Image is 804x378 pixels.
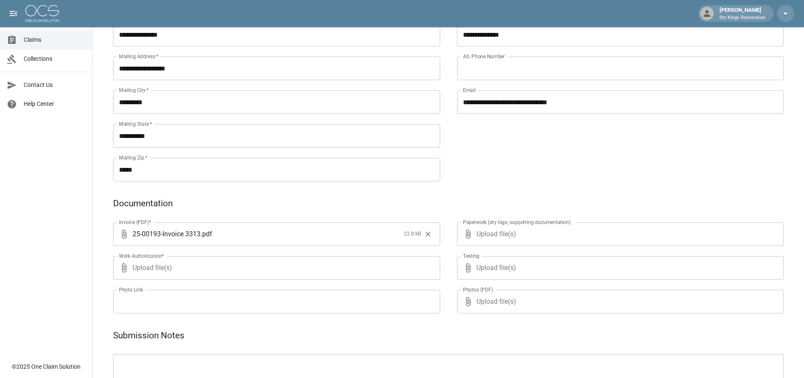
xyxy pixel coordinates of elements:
[476,290,761,313] span: Upload file(s)
[119,53,158,60] label: Mailing Address
[24,100,86,108] span: Help Center
[404,230,421,238] span: 22.8 kB
[119,120,152,127] label: Mailing State
[463,252,479,259] label: Testing
[119,252,164,259] label: Work Authorization*
[24,81,86,89] span: Contact Us
[12,362,81,371] div: © 2025 One Claim Solution
[720,14,765,22] p: Dry Kings Restoration
[463,53,505,60] label: Alt. Phone Number
[5,5,22,22] button: open drawer
[716,6,769,21] div: [PERSON_NAME]
[133,229,200,239] span: 25-00193-Invoice 3313
[25,5,59,22] img: ocs-logo-white-transparent.png
[119,154,148,161] label: Mailing Zip
[119,219,152,226] label: Invoice (PDF)*
[463,219,571,226] label: Paperwork (dry logs, supporting documentation)
[24,54,86,63] span: Collections
[422,228,434,240] button: Clear
[119,86,149,94] label: Mailing City
[119,286,143,293] label: Photo Link
[476,222,761,246] span: Upload file(s)
[476,256,761,280] span: Upload file(s)
[24,35,86,44] span: Claims
[200,229,212,239] span: . pdf
[463,286,493,293] label: Photos (PDF)
[463,86,476,94] label: Email
[133,256,417,280] span: Upload file(s)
